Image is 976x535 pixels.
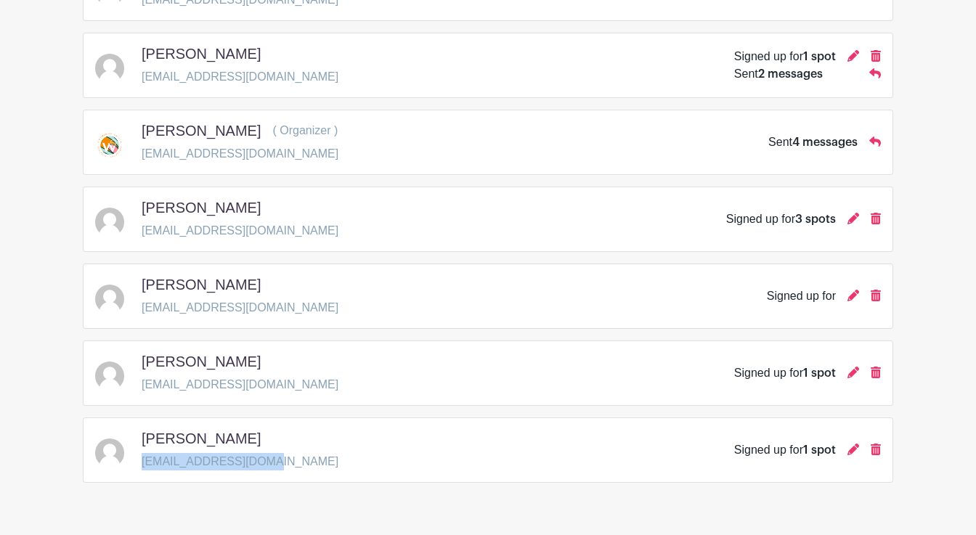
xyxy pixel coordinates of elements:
[142,199,261,216] h5: [PERSON_NAME]
[734,48,836,65] div: Signed up for
[142,299,338,316] p: [EMAIL_ADDRESS][DOMAIN_NAME]
[95,362,124,391] img: default-ce2991bfa6775e67f084385cd625a349d9dcbb7a52a09fb2fda1e96e2d18dcdb.png
[803,444,836,456] span: 1 spot
[792,136,858,148] span: 4 messages
[142,276,261,293] h5: [PERSON_NAME]
[142,453,338,470] p: [EMAIL_ADDRESS][DOMAIN_NAME]
[142,222,338,240] p: [EMAIL_ADDRESS][DOMAIN_NAME]
[768,134,858,151] div: Sent
[726,211,836,228] div: Signed up for
[734,441,836,459] div: Signed up for
[95,438,124,467] img: default-ce2991bfa6775e67f084385cd625a349d9dcbb7a52a09fb2fda1e96e2d18dcdb.png
[803,367,836,379] span: 1 spot
[95,208,124,237] img: default-ce2991bfa6775e67f084385cd625a349d9dcbb7a52a09fb2fda1e96e2d18dcdb.png
[142,376,338,393] p: [EMAIL_ADDRESS][DOMAIN_NAME]
[142,353,261,370] h5: [PERSON_NAME]
[803,51,836,62] span: 1 spot
[142,145,338,163] p: [EMAIL_ADDRESS][DOMAIN_NAME]
[95,132,124,158] img: Screenshot%202025-06-15%20at%209.03.41%E2%80%AFPM.png
[734,65,823,83] div: Sent
[142,122,261,139] h5: [PERSON_NAME]
[795,213,836,225] span: 3 spots
[142,430,261,447] h5: [PERSON_NAME]
[272,124,338,136] span: ( Organizer )
[95,285,124,314] img: default-ce2991bfa6775e67f084385cd625a349d9dcbb7a52a09fb2fda1e96e2d18dcdb.png
[142,68,338,86] p: [EMAIL_ADDRESS][DOMAIN_NAME]
[142,45,261,62] h5: [PERSON_NAME]
[734,364,836,382] div: Signed up for
[95,54,124,83] img: default-ce2991bfa6775e67f084385cd625a349d9dcbb7a52a09fb2fda1e96e2d18dcdb.png
[767,287,836,305] div: Signed up for
[758,68,823,80] span: 2 messages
